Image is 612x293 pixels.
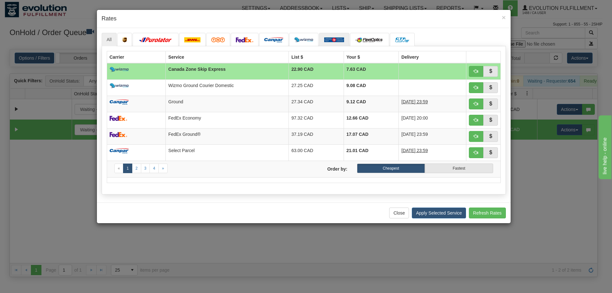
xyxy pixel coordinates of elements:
[211,37,225,42] img: tnt.png
[344,51,399,63] th: Your $
[5,4,59,11] div: live help - online
[289,51,344,63] th: List $
[401,132,428,137] span: [DATE] 23:59
[110,99,129,105] img: campar.png
[344,144,399,161] td: 21.01 CAD
[166,128,289,144] td: FedEx Ground®
[110,132,127,137] img: FedEx.png
[102,15,506,23] h4: Rates
[399,144,466,161] td: 1 Day
[294,37,313,42] img: wizmo.png
[304,164,352,172] label: Order by:
[149,164,159,173] a: 4
[166,63,289,80] td: Canada Zone Skip Express
[166,51,289,63] th: Service
[166,79,289,96] td: Wizmo Ground Courier Domestic
[289,112,344,128] td: 97.32 CAD
[289,96,344,112] td: 27.34 CAD
[344,96,399,112] td: 9.12 CAD
[502,14,506,21] span: ×
[289,63,344,80] td: 22.90 CAD
[344,112,399,128] td: 12.66 CAD
[102,33,117,46] a: All
[425,164,493,173] label: Fastest
[110,83,129,88] img: wizmo.png
[110,116,127,121] img: FedEx.png
[138,37,173,42] img: purolator.png
[344,128,399,144] td: 17.07 CAD
[123,164,132,173] a: 1
[289,79,344,96] td: 27.25 CAD
[166,112,289,128] td: FedEx Economy
[132,164,141,173] a: 2
[399,96,466,112] td: 1 Day
[114,164,124,173] a: Previous
[166,144,289,161] td: Select Parcel
[389,208,409,218] button: Close
[289,128,344,144] td: 37.19 CAD
[324,37,344,42] img: Canada_post.png
[395,37,410,42] img: CarrierLogo_10191.png
[141,164,150,173] a: 3
[122,37,127,42] img: ups.png
[264,37,283,42] img: campar.png
[597,114,611,179] iframe: chat widget
[502,14,506,21] button: Close
[162,166,164,171] span: »
[289,144,344,161] td: 63.00 CAD
[357,164,425,173] label: Cheapest
[344,79,399,96] td: 9.08 CAD
[184,37,200,42] img: dhl.png
[401,148,428,153] span: [DATE] 23:59
[158,164,168,173] a: Next
[166,96,289,112] td: Ground
[118,166,120,171] span: «
[399,51,466,63] th: Delivery
[110,67,129,72] img: wizmo.png
[401,115,428,121] span: [DATE] 20:00
[355,37,384,42] img: CarrierLogo_10182.png
[344,63,399,80] td: 7.63 CAD
[107,51,166,63] th: Carrier
[469,208,506,218] button: Refresh Rates
[412,208,466,218] button: Apply Selected Service
[401,99,428,104] span: [DATE] 23:59
[236,37,254,42] img: FedEx.png
[110,148,129,153] img: campar.png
